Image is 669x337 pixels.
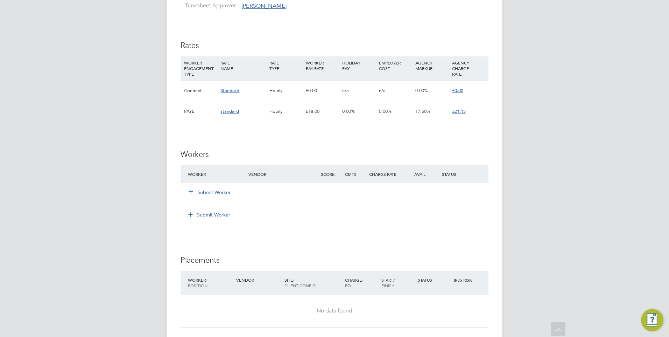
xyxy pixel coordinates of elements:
div: Vendor [234,274,283,286]
span: / Position [188,277,207,288]
span: 0.00% [342,108,355,114]
div: PAYE [182,101,219,122]
div: Charge Rate [367,168,404,180]
span: n/a [379,88,386,94]
span: / PO [345,277,363,288]
div: Contract [182,81,219,101]
button: Submit Worker [183,209,236,220]
div: IR35 Risk [452,274,476,286]
span: Standard [220,88,239,94]
h3: Workers [181,150,488,160]
div: HOLIDAY PAY [340,56,377,75]
div: Hourly [268,101,304,122]
div: EMPLOYER COST [377,56,414,75]
div: Status [416,274,452,286]
div: AGENCY MARKUP [414,56,450,75]
div: Score [319,168,343,180]
span: £21.15 [452,108,466,114]
div: Status [440,168,488,180]
span: 17.50% [415,108,430,114]
div: Hourly [268,81,304,101]
div: Worker [186,168,247,180]
span: / Client Config [284,277,316,288]
div: RATE NAME [219,56,267,75]
div: No data found [188,307,481,315]
div: AGENCY CHARGE RATE [450,56,487,80]
span: 0.00% [415,88,428,94]
div: Site [283,274,343,292]
h3: Rates [181,41,488,51]
button: Submit Worker [189,189,231,196]
span: [PERSON_NAME] [241,3,287,10]
h3: Placements [181,255,488,266]
div: Start [380,274,416,292]
div: £0.00 [304,81,340,101]
div: RATE TYPE [268,56,304,75]
div: Worker [186,274,234,292]
div: Cmts [343,168,367,180]
span: standard [220,108,239,114]
button: Engage Resource Center [641,309,663,331]
div: Avail [404,168,440,180]
span: £0.00 [452,88,463,94]
div: WORKER ENGAGEMENT TYPE [182,56,219,80]
div: WORKER PAY RATE [304,56,340,75]
div: £18.00 [304,101,340,122]
div: Charge [343,274,380,292]
span: 0.00% [379,108,392,114]
div: Vendor [247,168,319,180]
span: n/a [342,88,349,94]
span: / Finish [381,277,395,288]
label: Timesheet Approver [181,2,236,9]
